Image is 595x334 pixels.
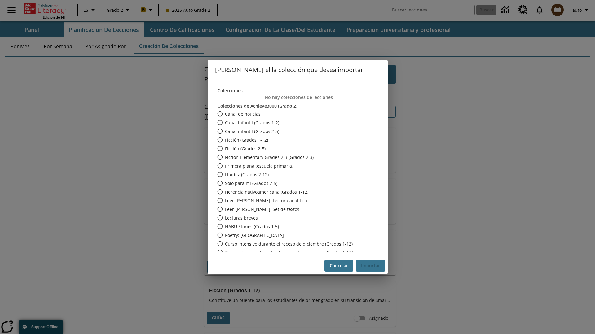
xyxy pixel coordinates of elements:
span: Canal infantil (Grados 1-2) [225,119,279,126]
span: Ficción (Grados 1-12) [225,137,268,143]
span: NABU Stories (Grados 1-5) [225,223,279,230]
span: Canal infantil (Grados 2-5) [225,128,279,135]
span: Solo para mí (Grados 2-5) [225,180,277,186]
span: Fiction Elementary Grades 2-3 (Grados 2-3) [225,154,314,161]
span: Fluidez (Grados 2-12) [225,171,269,178]
span: Lecturas breves [225,215,258,221]
span: Curso intensivo durante el receso de diciembre (Grados 1-12) [225,241,353,247]
p: No hay colecciones de lecciones [218,94,380,101]
h6: [PERSON_NAME] el la colección que desea importar. [208,60,388,80]
span: Canal de noticias [225,111,261,117]
span: Curso intensivo durante el receso de primavera (Grados 1-12) [225,249,353,256]
h3: Colecciones de Achieve3000 (Grado 2 ) [218,103,380,109]
button: Cancelar [324,260,353,272]
span: Herencia nativoamericana (Grados 1-12) [225,189,308,195]
span: Leer-[PERSON_NAME]: Lectura analítica [225,197,307,204]
span: Ficción (Grados 2-5) [225,145,266,152]
span: Poetry: [GEOGRAPHIC_DATA] [225,232,284,238]
h3: Colecciones [218,88,380,94]
span: Leer-[PERSON_NAME]: Set de textos [225,206,299,212]
span: Primera plana (escuela primaria) [225,163,293,169]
